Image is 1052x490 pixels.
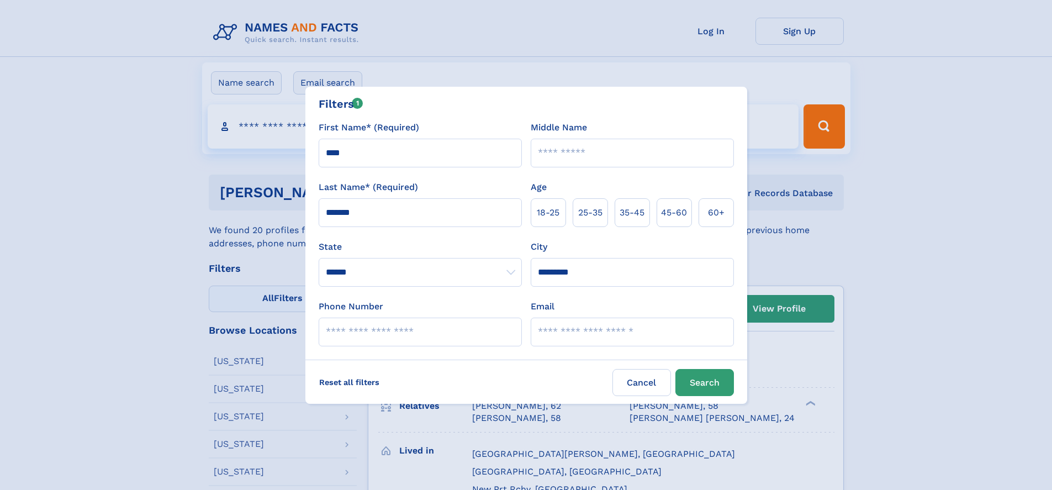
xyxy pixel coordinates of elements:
[319,240,522,254] label: State
[675,369,734,396] button: Search
[319,121,419,134] label: First Name* (Required)
[708,206,725,219] span: 60+
[537,206,559,219] span: 18‑25
[312,369,387,396] label: Reset all filters
[531,181,547,194] label: Age
[661,206,687,219] span: 45‑60
[319,300,383,313] label: Phone Number
[620,206,644,219] span: 35‑45
[531,121,587,134] label: Middle Name
[531,240,547,254] label: City
[531,300,554,313] label: Email
[319,96,363,112] div: Filters
[612,369,671,396] label: Cancel
[319,181,418,194] label: Last Name* (Required)
[578,206,602,219] span: 25‑35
